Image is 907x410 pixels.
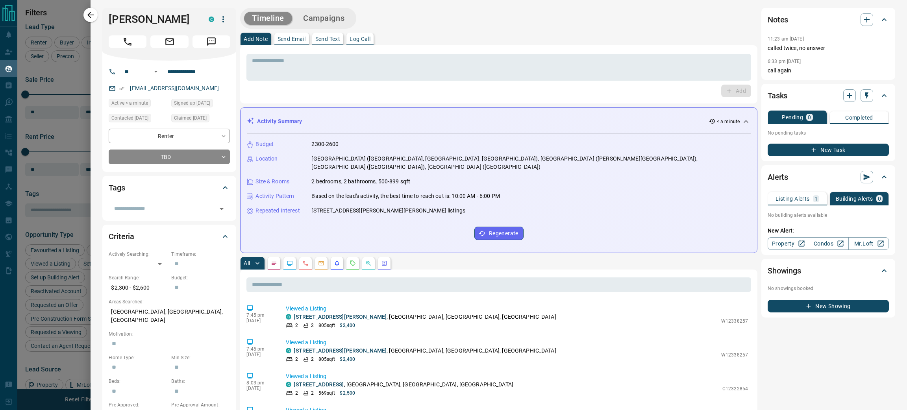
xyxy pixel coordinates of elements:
[340,390,355,397] p: $2,500
[286,338,748,347] p: Viewed a Listing
[350,260,356,266] svg: Requests
[845,115,873,120] p: Completed
[151,67,161,76] button: Open
[768,89,787,102] h2: Tasks
[808,237,848,250] a: Condos
[768,36,804,42] p: 11:23 am [DATE]
[286,372,748,380] p: Viewed a Listing
[836,196,873,201] p: Building Alerts
[246,380,274,386] p: 8:03 pm
[768,285,889,292] p: No showings booked
[295,390,298,397] p: 2
[171,401,230,408] p: Pre-Approval Amount:
[311,322,314,329] p: 2
[768,264,801,277] h2: Showings
[150,35,188,48] span: Email
[244,260,250,266] p: All
[109,298,230,305] p: Areas Searched:
[295,12,352,25] button: Campaigns
[246,318,274,323] p: [DATE]
[247,114,751,129] div: Activity Summary< a minute
[109,401,167,408] p: Pre-Approved:
[109,35,146,48] span: Call
[246,346,274,352] p: 7:45 pm
[768,144,889,156] button: New Task
[311,177,410,186] p: 2 bedrooms, 2 bathrooms, 500-899 sqft
[776,196,810,201] p: Listing Alerts
[171,274,230,281] p: Budget:
[271,260,277,266] svg: Notes
[768,261,889,280] div: Showings
[171,114,230,125] div: Sat Jul 12 2025
[768,300,889,312] button: New Showing
[109,331,230,338] p: Motivation:
[109,181,125,194] h2: Tags
[311,356,314,363] p: 2
[244,12,292,25] button: Timeline
[255,177,289,186] p: Size & Rooms
[474,227,524,240] button: Regenerate
[109,305,230,327] p: [GEOGRAPHIC_DATA], [GEOGRAPHIC_DATA], [GEOGRAPHIC_DATA]
[318,260,324,266] svg: Emails
[294,380,513,389] p: , [GEOGRAPHIC_DATA], [GEOGRAPHIC_DATA], [GEOGRAPHIC_DATA]
[246,386,274,391] p: [DATE]
[109,178,230,197] div: Tags
[768,10,889,29] div: Notes
[109,274,167,281] p: Search Range:
[814,196,818,201] p: 1
[782,115,803,120] p: Pending
[717,118,740,125] p: < a minute
[255,207,300,215] p: Repeated Interest
[721,351,748,358] p: W12338257
[381,260,387,266] svg: Agent Actions
[315,36,341,42] p: Send Text
[318,322,335,329] p: 805 sqft
[350,36,370,42] p: Log Call
[311,155,751,171] p: [GEOGRAPHIC_DATA] ([GEOGRAPHIC_DATA], [GEOGRAPHIC_DATA], [GEOGRAPHIC_DATA]), [GEOGRAPHIC_DATA] ([...
[294,381,344,388] a: [STREET_ADDRESS]
[768,168,889,187] div: Alerts
[311,207,465,215] p: [STREET_ADDRESS][PERSON_NAME][PERSON_NAME] listings
[257,117,302,126] p: Activity Summary
[130,85,219,91] a: [EMAIL_ADDRESS][DOMAIN_NAME]
[216,203,227,214] button: Open
[340,356,355,363] p: $2,400
[722,385,748,392] p: C12322854
[768,13,788,26] h2: Notes
[365,260,372,266] svg: Opportunities
[109,13,197,26] h1: [PERSON_NAME]
[246,312,274,318] p: 7:45 pm
[340,322,355,329] p: $2,400
[193,35,230,48] span: Message
[808,115,811,120] p: 0
[278,36,306,42] p: Send Email
[109,230,134,243] h2: Criteria
[286,314,291,320] div: condos.ca
[111,99,148,107] span: Active < a minute
[109,114,167,125] div: Sat Jul 12 2025
[302,260,309,266] svg: Calls
[768,212,889,219] p: No building alerts available
[768,237,808,250] a: Property
[295,356,298,363] p: 2
[109,227,230,246] div: Criteria
[311,192,500,200] p: Based on the lead's activity, the best time to reach out is: 10:00 AM - 6:00 PM
[109,129,230,143] div: Renter
[768,227,889,235] p: New Alert:
[848,237,889,250] a: Mr.Loft
[109,251,167,258] p: Actively Searching:
[768,127,889,139] p: No pending tasks
[334,260,340,266] svg: Listing Alerts
[109,99,167,110] div: Wed Aug 13 2025
[255,155,278,163] p: Location
[721,318,748,325] p: W12338257
[109,281,167,294] p: $2,300 - $2,600
[255,140,274,148] p: Budget
[768,44,889,52] p: called twice, no answer
[311,140,339,148] p: 2300-2600
[878,196,881,201] p: 0
[174,99,210,107] span: Signed up [DATE]
[295,322,298,329] p: 2
[318,356,335,363] p: 805 sqft
[171,99,230,110] div: Sat Jul 12 2025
